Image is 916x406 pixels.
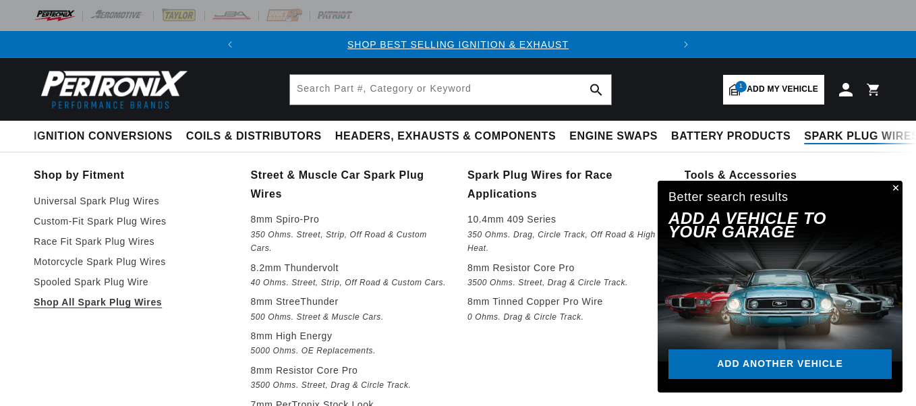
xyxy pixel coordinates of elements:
img: Pertronix [34,66,189,113]
span: Add my vehicle [747,83,818,96]
a: Shop by Fitment [34,166,232,185]
a: Tools & Accessories [685,166,883,185]
a: Add another vehicle [668,349,892,380]
a: 8mm High Energy 5000 Ohms. OE Replacements. [251,328,449,358]
h2: Add A VEHICLE to your garage [668,212,858,239]
a: 8mm Tinned Copper Pro Wire 0 Ohms. Drag & Circle Track. [467,293,666,324]
p: 8mm Resistor Core Pro [251,362,449,378]
em: 5000 Ohms. OE Replacements. [251,344,449,358]
a: Race Fit Spark Plug Wires [34,233,232,250]
span: Headers, Exhausts & Components [335,129,556,144]
a: Spark Plug Wires for Race Applications [467,166,666,203]
p: 8mm StreeThunder [251,293,449,310]
em: 350 Ohms. Drag, Circle Track, Off Road & High Heat. [467,228,666,256]
em: 350 Ohms. Street, Strip, Off Road & Custom Cars. [251,228,449,256]
em: 40 Ohms. Street, Strip, Off Road & Custom Cars. [251,276,449,290]
summary: Battery Products [664,121,797,152]
a: 1Add my vehicle [723,75,824,105]
em: 0 Ohms. Drag & Circle Track. [467,310,666,324]
span: Coils & Distributors [186,129,322,144]
summary: Engine Swaps [563,121,664,152]
a: 8mm Resistor Core Pro 3500 Ohms. Street, Drag & Circle Track. [467,260,666,290]
button: Translation missing: en.sections.announcements.previous_announcement [217,31,244,58]
span: 1 [735,81,747,92]
p: 10.4mm 409 Series [467,211,666,227]
button: Close [886,181,903,197]
a: Shop All Spark Plug Wires [34,294,232,310]
summary: Coils & Distributors [179,121,328,152]
p: 8.2mm Thundervolt [251,260,449,276]
summary: Headers, Exhausts & Components [328,121,563,152]
button: Translation missing: en.sections.announcements.next_announcement [672,31,699,58]
a: SHOP BEST SELLING IGNITION & EXHAUST [347,39,569,50]
span: Battery Products [671,129,791,144]
a: 8mm StreeThunder 500 Ohms. Street & Muscle Cars. [251,293,449,324]
a: Street & Muscle Car Spark Plug Wires [251,166,449,203]
p: 8mm Spiro-Pro [251,211,449,227]
p: 8mm High Energy [251,328,449,344]
summary: Ignition Conversions [34,121,179,152]
div: Announcement [244,37,672,52]
a: 8.2mm Thundervolt 40 Ohms. Street, Strip, Off Road & Custom Cars. [251,260,449,290]
div: Better search results [668,187,789,207]
a: 10.4mm 409 Series 350 Ohms. Drag, Circle Track, Off Road & High Heat. [467,211,666,255]
button: search button [581,75,611,105]
a: Universal Spark Plug Wires [34,193,232,209]
a: Spooled Spark Plug Wire [34,274,232,290]
a: Custom-Fit Spark Plug Wires [34,213,232,229]
div: 1 of 2 [244,37,672,52]
span: Engine Swaps [569,129,658,144]
span: Ignition Conversions [34,129,173,144]
a: 8mm Spiro-Pro 350 Ohms. Street, Strip, Off Road & Custom Cars. [251,211,449,255]
input: Search Part #, Category or Keyword [290,75,611,105]
p: 8mm Tinned Copper Pro Wire [467,293,666,310]
p: 8mm Resistor Core Pro [467,260,666,276]
a: 8mm Resistor Core Pro 3500 Ohms. Street, Drag & Circle Track. [251,362,449,393]
a: Motorcycle Spark Plug Wires [34,254,232,270]
em: 3500 Ohms. Street, Drag & Circle Track. [467,276,666,290]
em: 500 Ohms. Street & Muscle Cars. [251,310,449,324]
em: 3500 Ohms. Street, Drag & Circle Track. [251,378,449,393]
